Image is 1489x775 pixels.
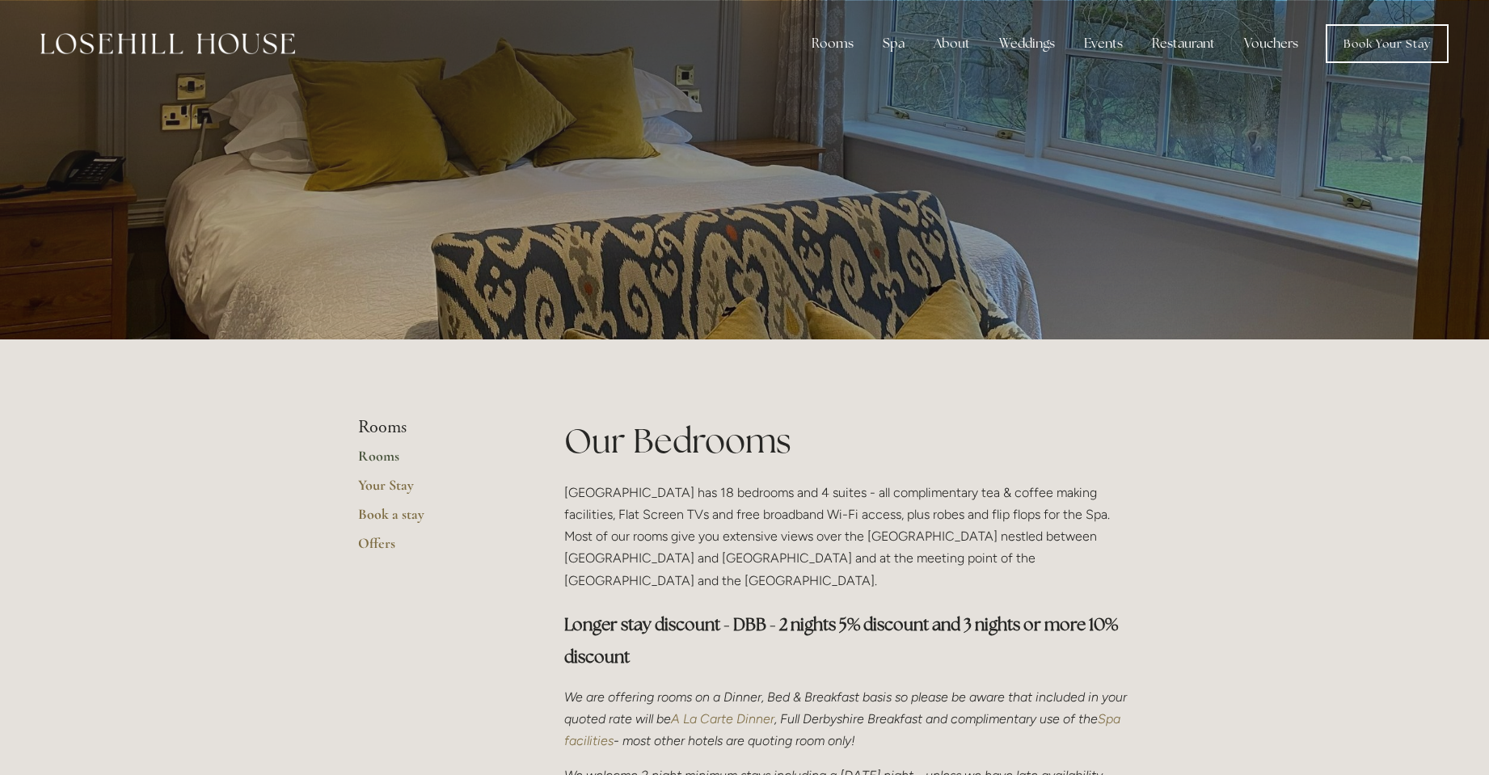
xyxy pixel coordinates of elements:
[1231,27,1311,60] a: Vouchers
[1071,27,1136,60] div: Events
[564,689,1130,727] em: We are offering rooms on a Dinner, Bed & Breakfast basis so please be aware that included in your...
[564,482,1131,592] p: [GEOGRAPHIC_DATA] has 18 bedrooms and 4 suites - all complimentary tea & coffee making facilities...
[1139,27,1228,60] div: Restaurant
[358,505,513,534] a: Book a stay
[614,733,855,748] em: - most other hotels are quoting room only!
[870,27,917,60] div: Spa
[774,711,1098,727] em: , Full Derbyshire Breakfast and complimentary use of the
[799,27,867,60] div: Rooms
[40,33,295,54] img: Losehill House
[564,613,1121,668] strong: Longer stay discount - DBB - 2 nights 5% discount and 3 nights or more 10% discount
[358,447,513,476] a: Rooms
[358,534,513,563] a: Offers
[564,417,1131,465] h1: Our Bedrooms
[358,476,513,505] a: Your Stay
[358,417,513,438] li: Rooms
[1326,24,1449,63] a: Book Your Stay
[986,27,1068,60] div: Weddings
[671,711,774,727] a: A La Carte Dinner
[921,27,983,60] div: About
